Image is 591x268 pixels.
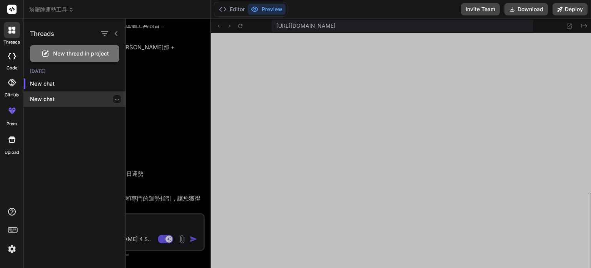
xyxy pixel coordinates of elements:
[553,3,588,15] button: Deploy
[29,6,74,13] span: 塔羅牌運勢工具
[5,92,19,98] label: GitHub
[30,29,54,38] h1: Threads
[3,39,20,46] label: threads
[24,68,125,74] h2: [DATE]
[7,121,17,127] label: prem
[461,3,500,15] button: Invite Team
[5,149,19,156] label: Upload
[7,65,17,71] label: code
[216,4,248,15] button: Editor
[248,4,285,15] button: Preview
[30,80,125,88] p: New chat
[5,243,18,256] img: settings
[504,3,548,15] button: Download
[53,50,109,57] span: New thread in project
[30,95,125,103] p: New chat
